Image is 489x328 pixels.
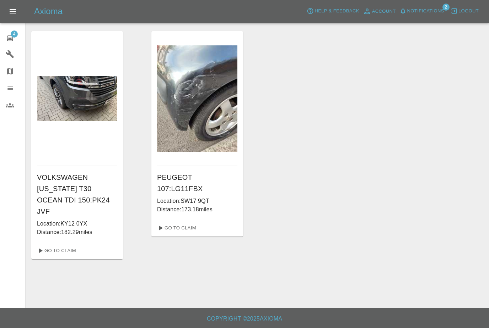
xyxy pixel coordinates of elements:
span: Help & Feedback [315,7,359,15]
p: Distance: 182.29 miles [37,228,117,237]
span: Logout [458,7,479,15]
button: Notifications [398,6,446,17]
h6: VOLKSWAGEN [US_STATE] T30 OCEAN TDI 150 : PK24 JVF [37,172,117,217]
button: Logout [449,6,480,17]
h5: Axioma [34,6,63,17]
h6: Copyright © 2025 Axioma [6,314,483,324]
p: Location: SW17 9QT [157,197,237,205]
h6: PEUGEOT 107 : LG11FBX [157,172,237,194]
p: Distance: 173.18 miles [157,205,237,214]
p: Location: KY12 0YX [37,219,117,228]
span: Notifications [407,7,444,15]
a: Account [361,6,398,17]
span: Account [372,7,396,16]
span: 4 [11,30,18,38]
button: Help & Feedback [305,6,361,17]
a: Go To Claim [154,222,198,234]
button: Open drawer [4,3,21,20]
a: Go To Claim [34,245,78,256]
span: 2 [442,4,450,11]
